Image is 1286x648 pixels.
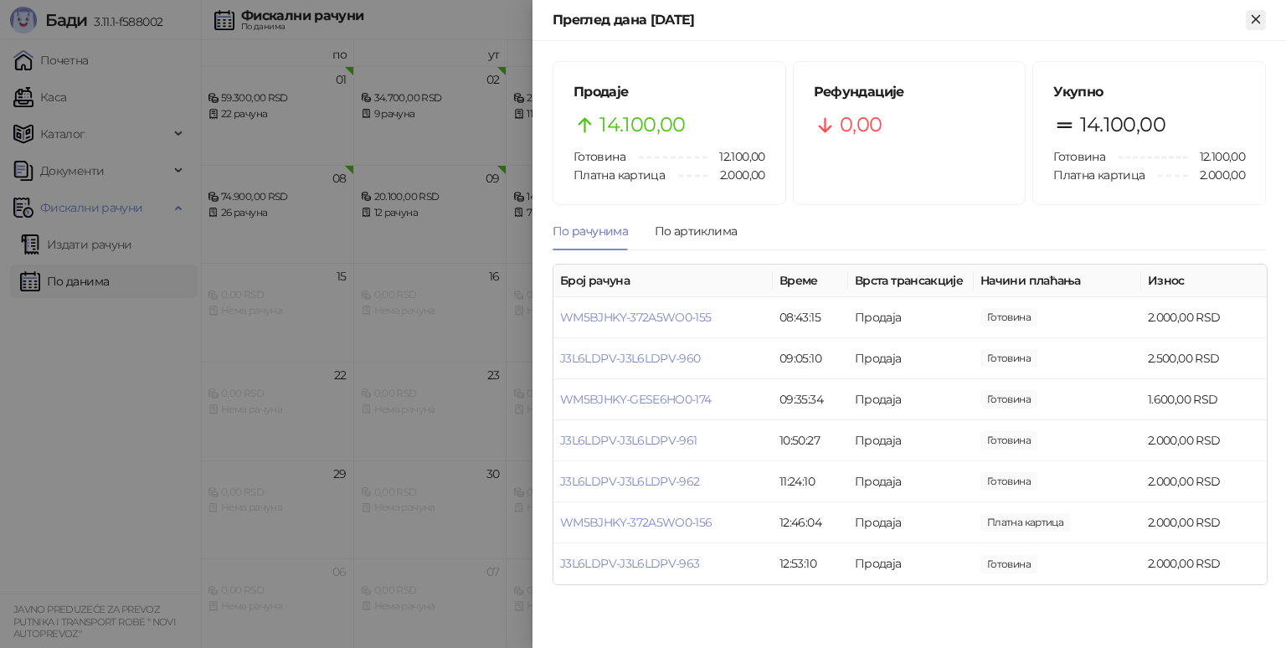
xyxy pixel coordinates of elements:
div: По артиклима [655,222,737,240]
td: Продаја [848,543,974,584]
span: 1.600,00 [980,390,1037,409]
td: Продаја [848,338,974,379]
td: 11:24:10 [773,461,848,502]
span: 2.000,00 [980,513,1070,532]
span: 12.100,00 [1188,147,1245,166]
td: 2.000,00 RSD [1141,420,1267,461]
button: Close [1246,10,1266,30]
span: 14.100,00 [1080,109,1165,141]
td: Продаја [848,420,974,461]
h5: Рефундације [814,82,1006,102]
td: 2.000,00 RSD [1141,502,1267,543]
span: Готовина [1053,149,1105,164]
h5: Продаје [574,82,765,102]
div: Преглед дана [DATE] [553,10,1246,30]
span: 2.500,00 [980,349,1037,368]
span: 14.100,00 [599,109,685,141]
td: 12:46:04 [773,502,848,543]
td: 12:53:10 [773,543,848,584]
td: 09:35:34 [773,379,848,420]
span: 2.000,00 [980,555,1037,573]
span: 0,00 [840,109,882,141]
td: Продаја [848,297,974,338]
span: 12.100,00 [707,147,764,166]
a: WM5BJHKY-372A5WO0-155 [560,310,712,325]
a: J3L6LDPV-J3L6LDPV-961 [560,433,697,448]
span: Платна картица [1053,167,1145,183]
span: Готовина [574,149,625,164]
th: Број рачуна [553,265,773,297]
td: 2.000,00 RSD [1141,297,1267,338]
th: Начини плаћања [974,265,1141,297]
th: Врста трансакције [848,265,974,297]
a: J3L6LDPV-J3L6LDPV-960 [560,351,701,366]
td: 09:05:10 [773,338,848,379]
td: Продаја [848,379,974,420]
td: 2.500,00 RSD [1141,338,1267,379]
a: WM5BJHKY-GESE6HO0-174 [560,392,712,407]
td: 08:43:15 [773,297,848,338]
h5: Укупно [1053,82,1245,102]
div: По рачунима [553,222,628,240]
a: J3L6LDPV-J3L6LDPV-962 [560,474,700,489]
td: Продаја [848,461,974,502]
span: Платна картица [574,167,665,183]
td: 10:50:27 [773,420,848,461]
a: WM5BJHKY-372A5WO0-156 [560,515,712,530]
a: J3L6LDPV-J3L6LDPV-963 [560,556,700,571]
span: 2.000,00 [1188,166,1245,184]
td: 2.000,00 RSD [1141,543,1267,584]
span: 2.000,00 [980,472,1037,491]
td: Продаја [848,502,974,543]
th: Време [773,265,848,297]
span: 2.000,00 [708,166,765,184]
span: 2.000,00 [980,431,1037,450]
td: 2.000,00 RSD [1141,461,1267,502]
th: Износ [1141,265,1267,297]
span: 2.000,00 [980,308,1037,327]
td: 1.600,00 RSD [1141,379,1267,420]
